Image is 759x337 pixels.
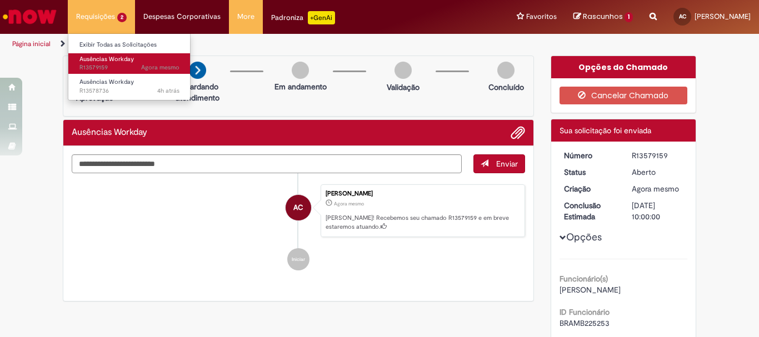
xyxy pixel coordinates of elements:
[395,62,412,79] img: img-circle-grey.png
[632,200,683,222] div: [DATE] 10:00:00
[68,33,191,100] ul: Requisições
[695,12,751,21] span: [PERSON_NAME]
[632,167,683,178] div: Aberto
[488,82,524,93] p: Concluído
[79,87,179,95] span: R13578736
[632,184,679,194] time: 29/09/2025 22:18:28
[496,159,518,169] span: Enviar
[573,12,633,22] a: Rascunhos
[72,128,147,138] h2: Ausências Workday Histórico de tíquete
[556,150,624,161] dt: Número
[72,154,462,173] textarea: Digite sua mensagem aqui...
[1,6,58,28] img: ServiceNow
[274,81,327,92] p: Em andamento
[68,76,191,97] a: Aberto R13578736 : Ausências Workday
[189,62,206,79] img: arrow-next.png
[326,214,519,231] p: [PERSON_NAME]! Recebemos seu chamado R13579159 e em breve estaremos atuando.
[308,11,335,24] p: +GenAi
[68,39,191,51] a: Exibir Todas as Solicitações
[583,11,623,22] span: Rascunhos
[560,87,688,104] button: Cancelar Chamado
[286,195,311,220] div: Adaiza Castro
[117,13,127,22] span: 2
[79,78,134,86] span: Ausências Workday
[387,82,420,93] p: Validação
[143,11,221,22] span: Despesas Corporativas
[679,13,686,20] span: AC
[271,11,335,24] div: Padroniza
[79,55,134,63] span: Ausências Workday
[560,274,608,284] b: Funcionário(s)
[79,63,179,72] span: R13579159
[141,63,179,72] span: Agora mesmo
[632,184,679,194] span: Agora mesmo
[551,56,696,78] div: Opções do Chamado
[171,81,224,103] p: Aguardando atendimento
[76,11,115,22] span: Requisições
[8,34,498,54] ul: Trilhas de página
[625,12,633,22] span: 1
[68,53,191,74] a: Aberto R13579159 : Ausências Workday
[560,125,651,135] span: Sua solicitação foi enviada
[560,307,610,317] b: ID Funcionário
[632,183,683,194] div: 29/09/2025 22:18:28
[157,87,179,95] time: 29/09/2025 17:55:33
[526,11,557,22] span: Favoritos
[632,150,683,161] div: R13579159
[326,190,519,197] div: [PERSON_NAME]
[473,154,525,173] button: Enviar
[237,11,254,22] span: More
[334,200,364,207] time: 29/09/2025 22:18:28
[334,200,364,207] span: Agora mesmo
[497,62,515,79] img: img-circle-grey.png
[560,285,621,295] span: [PERSON_NAME]
[556,183,624,194] dt: Criação
[12,39,51,48] a: Página inicial
[141,63,179,72] time: 29/09/2025 22:18:29
[560,318,610,328] span: BRAMB225253
[511,125,525,140] button: Adicionar anexos
[292,62,309,79] img: img-circle-grey.png
[72,173,525,282] ul: Histórico de tíquete
[556,167,624,178] dt: Status
[556,200,624,222] dt: Conclusão Estimada
[293,194,303,221] span: AC
[157,87,179,95] span: 4h atrás
[72,184,525,238] li: Adaiza Castro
